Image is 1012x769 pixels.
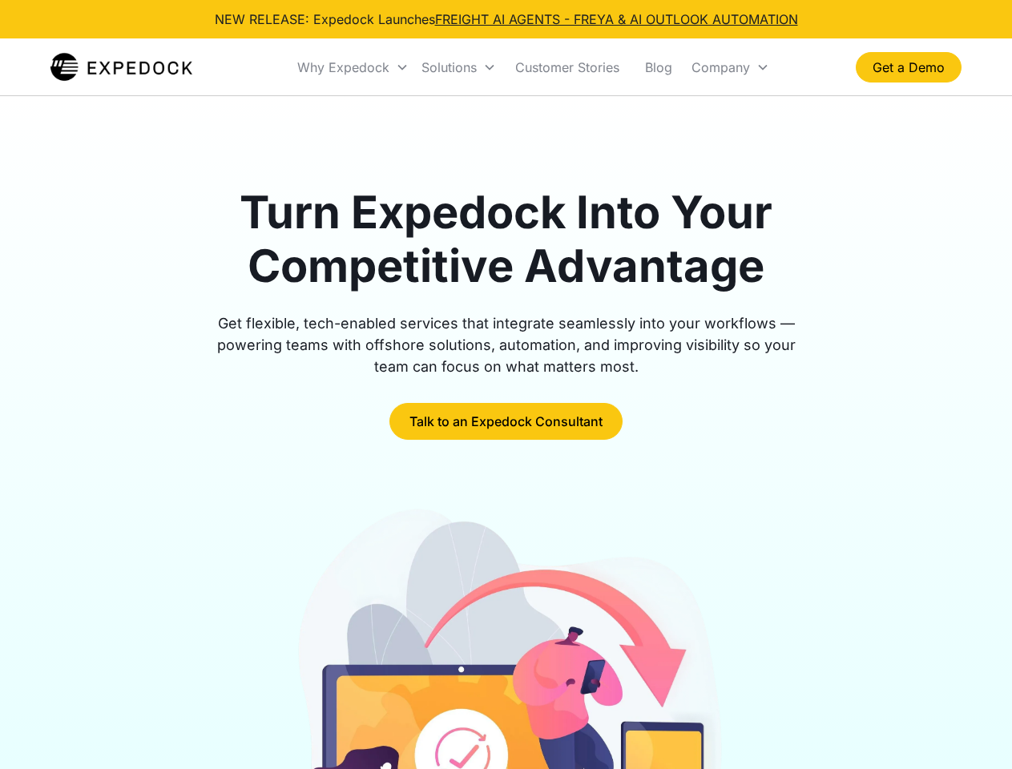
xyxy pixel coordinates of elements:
[435,11,798,27] a: FREIGHT AI AGENTS - FREYA & AI OUTLOOK AUTOMATION
[421,59,477,75] div: Solutions
[291,40,415,95] div: Why Expedock
[932,692,1012,769] iframe: Chat Widget
[856,52,962,83] a: Get a Demo
[685,40,776,95] div: Company
[415,40,502,95] div: Solutions
[50,51,192,83] img: Expedock Logo
[502,40,632,95] a: Customer Stories
[691,59,750,75] div: Company
[215,10,798,29] div: NEW RELEASE: Expedock Launches
[199,312,814,377] div: Get flexible, tech-enabled services that integrate seamlessly into your workflows — powering team...
[50,51,192,83] a: home
[632,40,685,95] a: Blog
[297,59,389,75] div: Why Expedock
[199,186,814,293] h1: Turn Expedock Into Your Competitive Advantage
[389,403,623,440] a: Talk to an Expedock Consultant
